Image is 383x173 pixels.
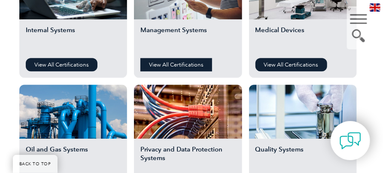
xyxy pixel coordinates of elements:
[140,145,236,171] h2: Privacy and Data Protection Systems
[370,3,380,12] img: en
[140,26,236,52] h2: Management Systems
[26,145,121,171] h2: Oil and Gas Systems
[255,145,351,171] h2: Quality Systems
[26,58,97,71] a: View All Certifications
[255,58,327,71] a: View All Certifications
[13,155,58,173] a: BACK TO TOP
[340,130,361,152] img: contact-chat.png
[140,58,212,71] a: View All Certifications
[26,26,121,52] h2: Internal Systems
[255,26,351,52] h2: Medical Devices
